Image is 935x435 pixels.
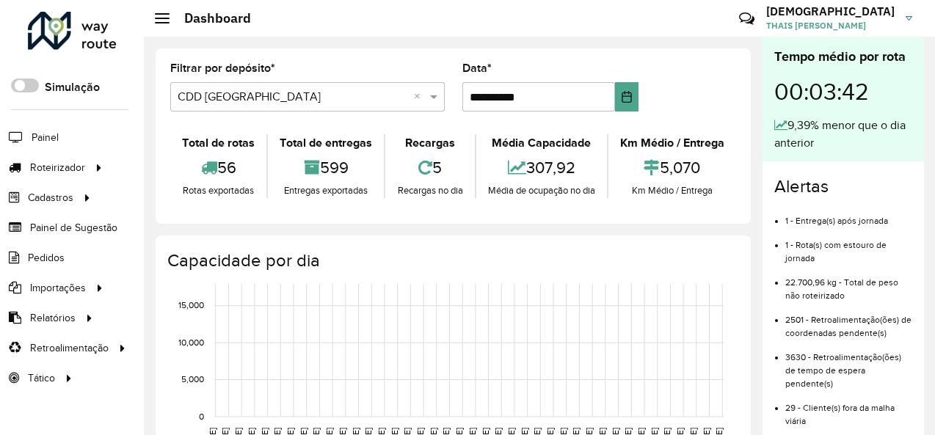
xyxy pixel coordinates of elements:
[174,152,263,183] div: 56
[462,59,492,77] label: Data
[612,152,732,183] div: 5,070
[199,412,204,421] text: 0
[30,310,76,326] span: Relatórios
[178,337,204,347] text: 10,000
[178,301,204,310] text: 15,000
[774,176,912,197] h4: Alertas
[272,134,380,152] div: Total de entregas
[785,203,912,227] li: 1 - Entrega(s) após jornada
[28,250,65,266] span: Pedidos
[766,4,895,18] h3: [DEMOGRAPHIC_DATA]
[32,130,59,145] span: Painel
[766,19,895,32] span: THAIS [PERSON_NAME]
[389,152,470,183] div: 5
[480,134,603,152] div: Média Capacidade
[181,375,204,384] text: 5,000
[28,370,55,386] span: Tático
[480,152,603,183] div: 307,92
[30,340,109,356] span: Retroalimentação
[30,280,86,296] span: Importações
[389,134,470,152] div: Recargas
[731,3,763,34] a: Contato Rápido
[480,183,603,198] div: Média de ocupação no dia
[785,227,912,265] li: 1 - Rota(s) com estouro de jornada
[174,183,263,198] div: Rotas exportadas
[272,183,380,198] div: Entregas exportadas
[615,82,639,112] button: Choose Date
[612,183,732,198] div: Km Médio / Entrega
[785,340,912,390] li: 3630 - Retroalimentação(ões) de tempo de espera pendente(s)
[774,117,912,152] div: 9,39% menor que o dia anterior
[612,134,732,152] div: Km Médio / Entrega
[174,134,263,152] div: Total de rotas
[774,47,912,67] div: Tempo médio por rota
[389,183,470,198] div: Recargas no dia
[785,302,912,340] li: 2501 - Retroalimentação(ões) de coordenadas pendente(s)
[170,10,251,26] h2: Dashboard
[774,67,912,117] div: 00:03:42
[272,152,380,183] div: 599
[28,190,73,205] span: Cadastros
[170,59,275,77] label: Filtrar por depósito
[167,250,736,271] h4: Capacidade por dia
[30,220,117,235] span: Painel de Sugestão
[30,160,85,175] span: Roteirizador
[785,390,912,428] li: 29 - Cliente(s) fora da malha viária
[45,78,100,96] label: Simulação
[785,265,912,302] li: 22.700,96 kg - Total de peso não roteirizado
[414,88,426,106] span: Clear all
